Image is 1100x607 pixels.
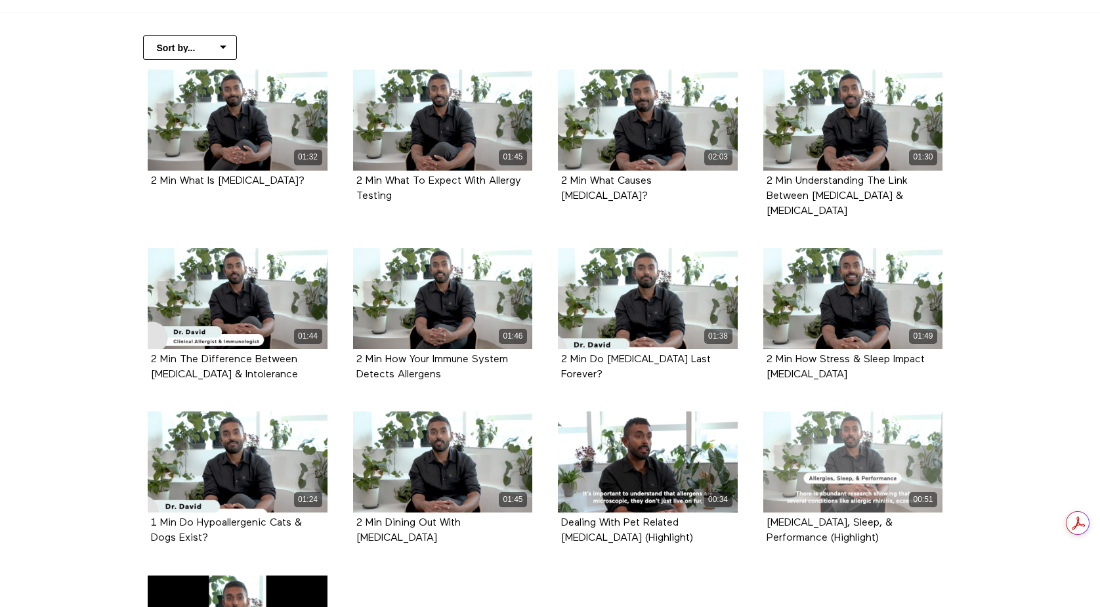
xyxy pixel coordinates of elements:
[499,150,527,165] div: 01:45
[561,176,652,201] a: 2 Min What Causes [MEDICAL_DATA]?
[763,248,943,349] a: 2 Min How Stress & Sleep Impact Allergies 01:49
[767,518,893,543] strong: Allergies, Sleep, & Performance (Highlight)
[151,176,305,186] strong: 2 Min What Is Lactose Intolerance?
[356,518,461,543] a: 2 Min Dining Out With [MEDICAL_DATA]
[356,176,521,201] a: 2 Min What To Expect With Allergy Testing
[151,518,302,543] a: 1 Min Do Hypoallergenic Cats & Dogs Exist?
[763,70,943,171] a: 2 Min Understanding The Link Between Allergies & Asthma 01:30
[353,70,533,171] a: 2 Min What To Expect With Allergy Testing 01:45
[148,411,328,513] a: 1 Min Do Hypoallergenic Cats & Dogs Exist? 01:24
[909,492,937,507] div: 00:51
[767,518,893,543] a: [MEDICAL_DATA], Sleep, & Performance (Highlight)
[294,492,322,507] div: 01:24
[151,518,302,543] strong: 1 Min Do Hypoallergenic Cats & Dogs Exist?
[499,329,527,344] div: 01:46
[499,492,527,507] div: 01:45
[558,70,738,171] a: 2 Min What Causes Hives? 02:03
[704,150,732,165] div: 02:03
[767,354,925,380] strong: 2 Min How Stress & Sleep Impact Allergies
[561,176,652,201] strong: 2 Min What Causes Hives?
[558,411,738,513] a: Dealing With Pet Related Allergies (Highlight) 00:34
[561,354,711,380] strong: 2 Min Do Allergies Last Forever?
[704,329,732,344] div: 01:38
[353,411,533,513] a: 2 Min Dining Out With Food Allergies 01:45
[909,150,937,165] div: 01:30
[151,354,298,380] strong: 2 Min The Difference Between Food Allergy & Intolerance
[767,176,908,216] a: 2 Min Understanding The Link Between [MEDICAL_DATA] & [MEDICAL_DATA]
[148,70,328,171] a: 2 Min What Is Lactose Intolerance? 01:32
[353,248,533,349] a: 2 Min How Your Immune System Detects Allergens 01:46
[151,176,305,186] a: 2 Min What Is [MEDICAL_DATA]?
[148,248,328,349] a: 2 Min The Difference Between Food Allergy & Intolerance 01:44
[767,176,908,217] strong: 2 Min Understanding The Link Between Allergies & Asthma
[151,354,298,379] a: 2 Min The Difference Between [MEDICAL_DATA] & Intolerance
[909,329,937,344] div: 01:49
[356,354,508,379] a: 2 Min How Your Immune System Detects Allergens
[356,518,461,543] strong: 2 Min Dining Out With Food Allergies
[561,354,711,379] a: 2 Min Do [MEDICAL_DATA] Last Forever?
[561,518,693,543] a: Dealing With Pet Related [MEDICAL_DATA] (Highlight)
[558,248,738,349] a: 2 Min Do Allergies Last Forever? 01:38
[561,518,693,543] strong: Dealing With Pet Related Allergies (Highlight)
[294,329,322,344] div: 01:44
[294,150,322,165] div: 01:32
[763,411,943,513] a: Allergies, Sleep, & Performance (Highlight) 00:51
[356,176,521,201] strong: 2 Min What To Expect With Allergy Testing
[767,354,925,379] a: 2 Min How Stress & Sleep Impact [MEDICAL_DATA]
